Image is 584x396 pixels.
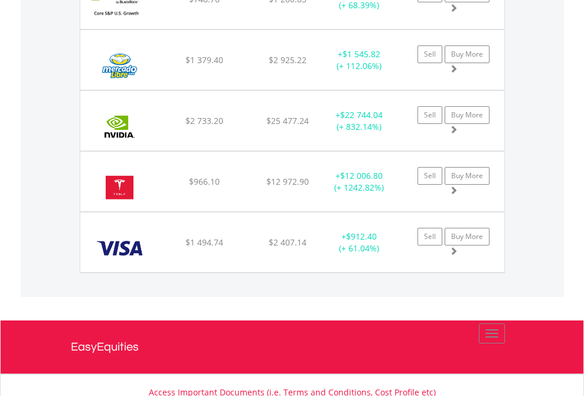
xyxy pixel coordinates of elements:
[322,170,396,194] div: + (+ 1242.82%)
[445,106,490,124] a: Buy More
[445,167,490,185] a: Buy More
[189,176,220,187] span: $966.10
[185,237,223,248] span: $1 494.74
[417,228,442,246] a: Sell
[340,170,383,181] span: $12 006.80
[417,45,442,63] a: Sell
[322,48,396,72] div: + (+ 112.06%)
[445,45,490,63] a: Buy More
[86,227,153,269] img: EQU.US.V.png
[185,115,223,126] span: $2 733.20
[346,231,377,242] span: $912.40
[185,54,223,66] span: $1 379.40
[342,48,380,60] span: $1 545.82
[445,228,490,246] a: Buy More
[417,106,442,124] a: Sell
[269,237,306,248] span: $2 407.14
[86,45,153,87] img: EQU.US.MELI.png
[86,166,153,208] img: EQU.US.TSLA.png
[266,176,309,187] span: $12 972.90
[340,109,383,120] span: $22 744.04
[322,109,396,133] div: + (+ 832.14%)
[322,231,396,254] div: + (+ 61.04%)
[417,167,442,185] a: Sell
[71,320,514,374] a: EasyEquities
[86,106,153,148] img: EQU.US.NVDA.png
[266,115,309,126] span: $25 477.24
[269,54,306,66] span: $2 925.22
